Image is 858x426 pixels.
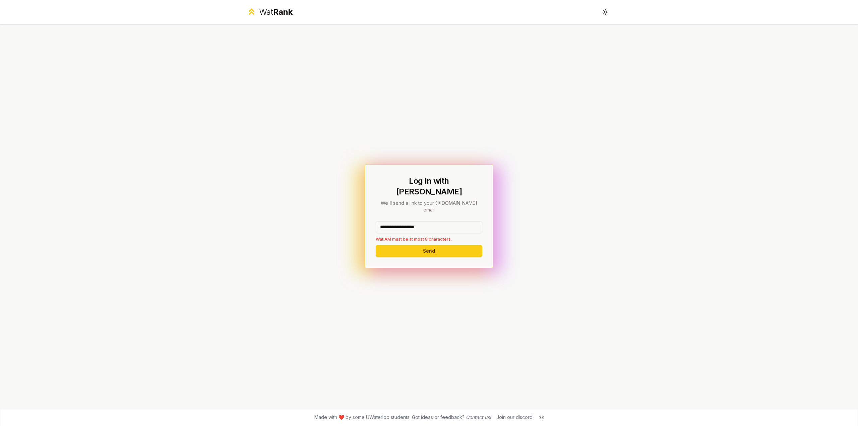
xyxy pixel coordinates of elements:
[376,236,482,242] p: WatIAM must be at most 8 characters.
[259,7,293,17] div: Wat
[466,414,491,420] a: Contact us!
[376,245,482,257] button: Send
[376,200,482,213] p: We'll send a link to your @[DOMAIN_NAME] email
[496,414,534,421] div: Join our discord!
[247,7,293,17] a: WatRank
[314,414,491,421] span: Made with ❤️ by some UWaterloo students. Got ideas or feedback?
[376,176,482,197] h1: Log In with [PERSON_NAME]
[273,7,293,17] span: Rank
